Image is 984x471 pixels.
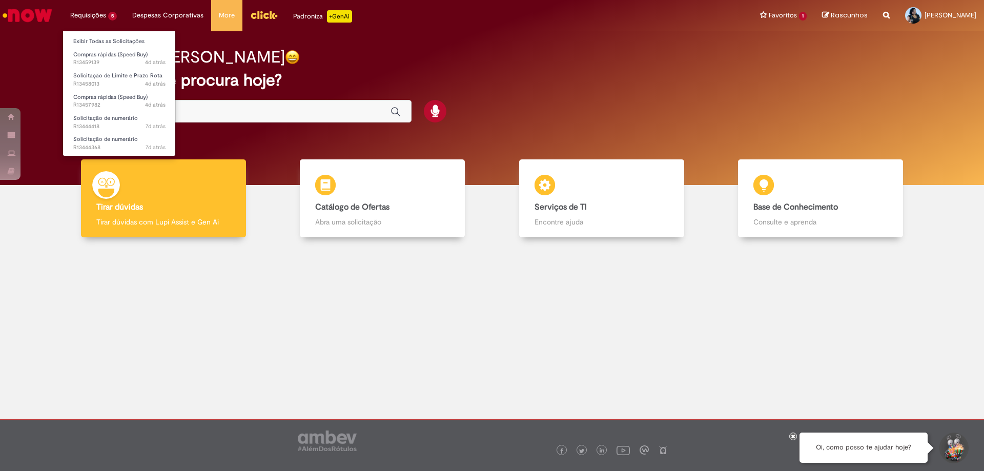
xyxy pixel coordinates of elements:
span: [PERSON_NAME] [925,11,976,19]
b: Catálogo de Ofertas [315,202,389,212]
p: Abra uma solicitação [315,217,449,227]
span: R13459139 [73,58,166,67]
span: R13458013 [73,80,166,88]
a: Aberto R13459139 : Compras rápidas (Speed Buy) [63,49,176,68]
span: More [219,10,235,21]
span: R13444418 [73,122,166,131]
img: logo_footer_workplace.png [640,445,649,455]
time: 25/08/2025 13:52:27 [146,144,166,151]
a: Aberto R13444418 : Solicitação de numerário [63,113,176,132]
span: Despesas Corporativas [132,10,203,21]
a: Catálogo de Ofertas Abra uma solicitação [273,159,493,238]
h2: O que você procura hoje? [89,71,896,89]
a: Tirar dúvidas Tirar dúvidas com Lupi Assist e Gen Ai [54,159,273,238]
h2: Bom dia, [PERSON_NAME] [89,48,285,66]
img: ServiceNow [1,5,54,26]
img: logo_footer_youtube.png [617,443,630,457]
img: logo_footer_ambev_rotulo_gray.png [298,431,357,451]
img: logo_footer_twitter.png [579,448,584,454]
span: 1 [799,12,807,21]
span: Solicitação de numerário [73,114,138,122]
span: Solicitação de Limite e Prazo Rota [73,72,162,79]
time: 28/08/2025 13:50:04 [145,101,166,109]
span: Solicitação de numerário [73,135,138,143]
time: 28/08/2025 13:54:01 [145,80,166,88]
span: R13444368 [73,144,166,152]
a: Base de Conhecimento Consulte e aprenda [711,159,931,238]
img: happy-face.png [285,50,300,65]
b: Serviços de TI [535,202,587,212]
div: Oi, como posso te ajudar hoje? [799,433,928,463]
p: +GenAi [327,10,352,23]
a: Aberto R13458013 : Solicitação de Limite e Prazo Rota [63,70,176,89]
span: Compras rápidas (Speed Buy) [73,51,148,58]
p: Encontre ajuda [535,217,669,227]
span: Requisições [70,10,106,21]
img: logo_footer_linkedin.png [600,448,605,454]
a: Aberto R13457982 : Compras rápidas (Speed Buy) [63,92,176,111]
button: Iniciar Conversa de Suporte [938,433,969,463]
p: Consulte e aprenda [753,217,888,227]
img: logo_footer_naosei.png [659,445,668,455]
div: Padroniza [293,10,352,23]
p: Tirar dúvidas com Lupi Assist e Gen Ai [96,217,231,227]
img: logo_footer_facebook.png [559,448,564,454]
span: Favoritos [769,10,797,21]
ul: Requisições [63,31,176,156]
span: 4d atrás [145,101,166,109]
time: 28/08/2025 16:26:28 [145,58,166,66]
span: 7d atrás [146,122,166,130]
span: R13457982 [73,101,166,109]
a: Exibir Todas as Solicitações [63,36,176,47]
span: 7d atrás [146,144,166,151]
span: 4d atrás [145,80,166,88]
span: 5 [108,12,117,21]
img: click_logo_yellow_360x200.png [250,7,278,23]
a: Aberto R13444368 : Solicitação de numerário [63,134,176,153]
b: Base de Conhecimento [753,202,838,212]
time: 25/08/2025 14:02:47 [146,122,166,130]
span: 4d atrás [145,58,166,66]
a: Serviços de TI Encontre ajuda [492,159,711,238]
b: Tirar dúvidas [96,202,143,212]
span: Rascunhos [831,10,868,20]
span: Compras rápidas (Speed Buy) [73,93,148,101]
a: Rascunhos [822,11,868,21]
